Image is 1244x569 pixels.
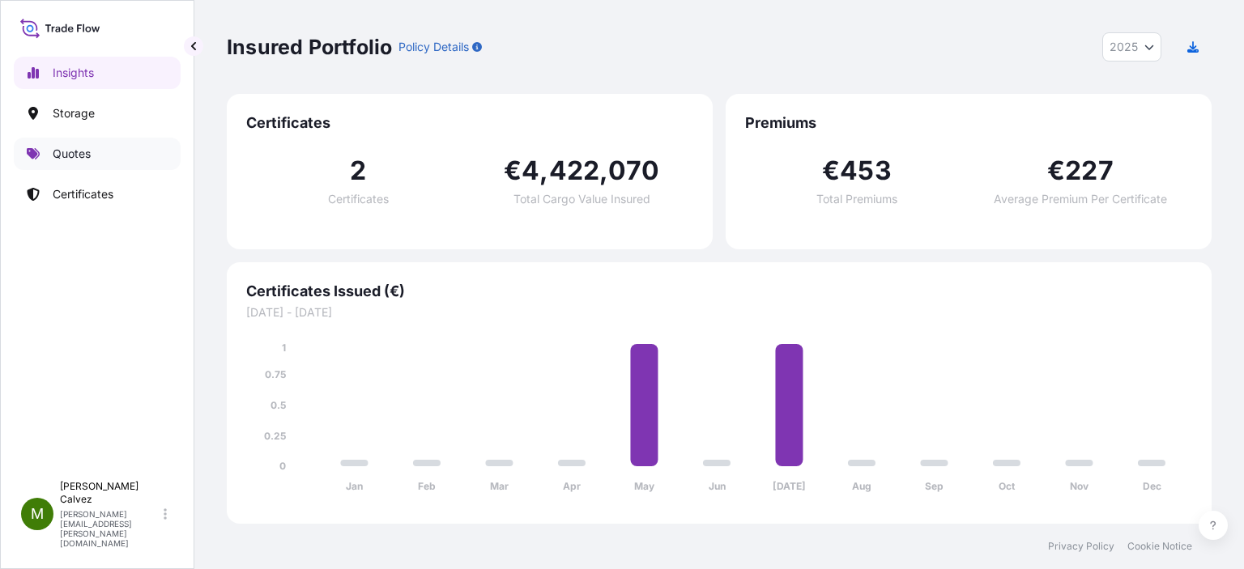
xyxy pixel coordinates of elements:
[634,480,655,492] tspan: May
[1143,480,1161,492] tspan: Dec
[265,368,286,380] tspan: 0.75
[822,158,840,184] span: €
[549,158,600,184] span: 422
[1102,32,1161,62] button: Year Selector
[14,138,181,170] a: Quotes
[999,480,1016,492] tspan: Oct
[264,430,286,442] tspan: 0.25
[745,113,1192,133] span: Premiums
[418,480,436,492] tspan: Feb
[60,509,160,548] p: [PERSON_NAME][EMAIL_ADDRESS][PERSON_NAME][DOMAIN_NAME]
[1127,540,1192,553] a: Cookie Notice
[227,34,392,60] p: Insured Portfolio
[513,193,650,205] span: Total Cargo Value Insured
[504,158,522,184] span: €
[246,282,1192,301] span: Certificates Issued (€)
[31,506,44,522] span: M
[709,480,726,492] tspan: Jun
[271,399,286,411] tspan: 0.5
[14,97,181,130] a: Storage
[1110,39,1138,55] span: 2025
[1070,480,1089,492] tspan: Nov
[852,480,871,492] tspan: Aug
[539,158,548,184] span: ,
[522,158,539,184] span: 4
[816,193,897,205] span: Total Premiums
[773,480,806,492] tspan: [DATE]
[14,178,181,210] a: Certificates
[246,113,693,133] span: Certificates
[608,158,659,184] span: 070
[1047,158,1065,184] span: €
[53,65,94,81] p: Insights
[60,480,160,506] p: [PERSON_NAME] Calvez
[994,193,1167,205] span: Average Premium Per Certificate
[599,158,608,184] span: ,
[1048,540,1114,553] a: Privacy Policy
[563,480,581,492] tspan: Apr
[246,304,1192,321] span: [DATE] - [DATE]
[53,105,95,121] p: Storage
[840,158,892,184] span: 453
[53,186,113,202] p: Certificates
[328,193,389,205] span: Certificates
[490,480,509,492] tspan: Mar
[53,146,91,162] p: Quotes
[279,460,286,472] tspan: 0
[282,342,286,354] tspan: 1
[350,158,366,184] span: 2
[925,480,944,492] tspan: Sep
[346,480,363,492] tspan: Jan
[398,39,469,55] p: Policy Details
[1065,158,1114,184] span: 227
[14,57,181,89] a: Insights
